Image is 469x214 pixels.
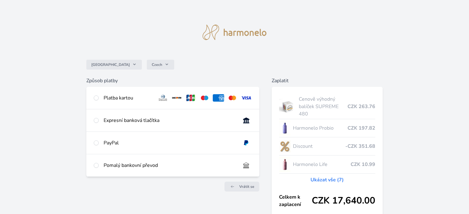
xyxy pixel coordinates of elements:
[171,94,183,102] img: discover.svg
[272,77,383,84] h6: Zaplatit
[104,94,152,102] div: Platba kartou
[86,60,142,70] button: [GEOGRAPHIC_DATA]
[279,139,291,154] img: discount-lo.png
[104,139,235,147] div: PayPal
[227,94,238,102] img: mc.svg
[241,139,252,147] img: paypal.svg
[86,77,259,84] h6: Způsob platby
[91,62,130,67] span: [GEOGRAPHIC_DATA]
[241,94,252,102] img: visa.svg
[185,94,196,102] img: jcb.svg
[293,161,350,168] span: Harmonelo Life
[345,143,375,150] span: -CZK 351.68
[157,94,169,102] img: diners.svg
[293,143,345,150] span: Discount
[104,117,235,124] div: Expresní banková tlačítka
[241,117,252,124] img: onlineBanking_CZ.svg
[279,120,291,136] img: CLEAN_PROBIO_se_stinem_x-lo.jpg
[239,184,254,189] span: Vrátit se
[213,94,224,102] img: amex.svg
[279,157,291,172] img: CLEAN_LIFE_se_stinem_x-lo.jpg
[152,62,162,67] span: Czech
[104,162,235,169] div: Pomalý bankovní převod
[279,99,297,114] img: supreme.jpg
[311,176,344,184] a: Ukázat vše (7)
[203,25,267,40] img: logo.svg
[199,94,210,102] img: maestro.svg
[279,193,312,208] span: Celkem k zaplacení
[293,124,347,132] span: Harmonelo Probio
[224,182,259,192] a: Vrátit se
[299,95,347,118] span: Cenově výhodný balíček SUPREME 480
[241,162,252,169] img: bankTransfer_IBAN.svg
[348,103,375,110] span: CZK 263.76
[312,195,375,206] span: CZK 17,640.00
[147,60,174,70] button: Czech
[348,124,375,132] span: CZK 197.82
[351,161,375,168] span: CZK 10.99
